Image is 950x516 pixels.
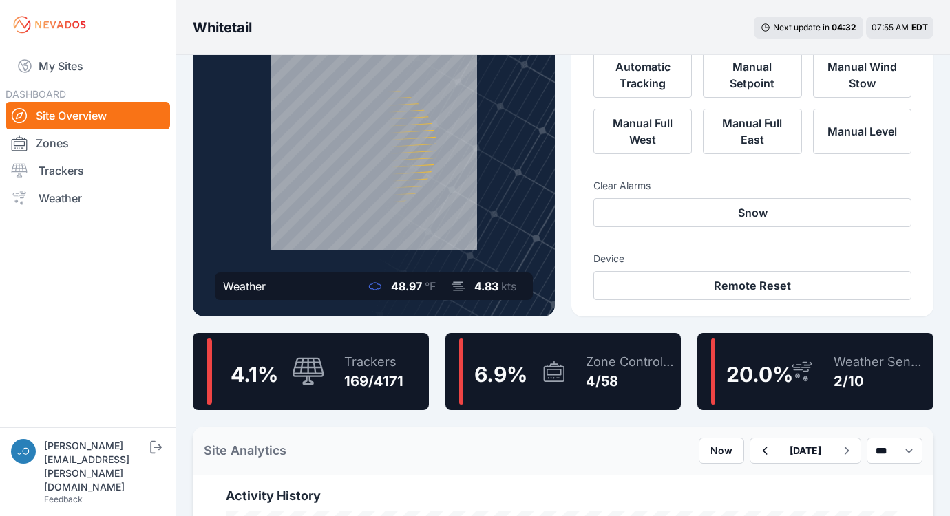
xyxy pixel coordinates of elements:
h3: Clear Alarms [593,179,911,193]
span: EDT [911,22,928,32]
div: 2/10 [834,372,928,391]
a: 6.9%Zone Controllers4/58 [445,333,682,410]
span: 4.83 [474,279,498,293]
span: °F [425,279,436,293]
span: 6.9 % [474,362,527,387]
span: 07:55 AM [872,22,909,32]
span: DASHBOARD [6,88,66,100]
h3: Device [593,252,911,266]
div: Trackers [344,352,403,372]
div: 4/58 [586,372,676,391]
div: Weather [223,278,266,294]
div: [PERSON_NAME][EMAIL_ADDRESS][PERSON_NAME][DOMAIN_NAME] [44,439,147,494]
button: Remote Reset [593,271,911,300]
a: My Sites [6,50,170,83]
button: Snow [593,198,911,227]
button: Manual Full West [593,109,692,154]
h3: Whitetail [193,18,252,37]
a: Trackers [6,157,170,184]
span: kts [501,279,516,293]
a: 20.0%Weather Sensors2/10 [697,333,933,410]
div: 04 : 32 [832,22,856,33]
button: Manual Wind Stow [813,52,911,98]
button: Manual Setpoint [703,52,801,98]
a: Site Overview [6,102,170,129]
a: 4.1%Trackers169/4171 [193,333,429,410]
div: 169/4171 [344,372,403,391]
h2: Activity History [226,486,900,506]
button: [DATE] [779,438,832,463]
span: Next update in [773,22,830,32]
button: Manual Level [813,109,911,154]
img: Nevados [11,14,88,36]
nav: Breadcrumb [193,10,252,45]
div: Zone Controllers [586,352,676,372]
button: Automatic Tracking [593,52,692,98]
span: 20.0 % [726,362,793,387]
a: Feedback [44,494,83,504]
div: Weather Sensors [834,352,928,372]
h2: Site Analytics [204,441,286,460]
span: 4.1 % [231,362,278,387]
button: Manual Full East [703,109,801,154]
img: joe.mikula@nevados.solar [11,439,36,464]
a: Zones [6,129,170,157]
a: Weather [6,184,170,212]
button: Now [699,438,744,464]
span: 48.97 [391,279,422,293]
